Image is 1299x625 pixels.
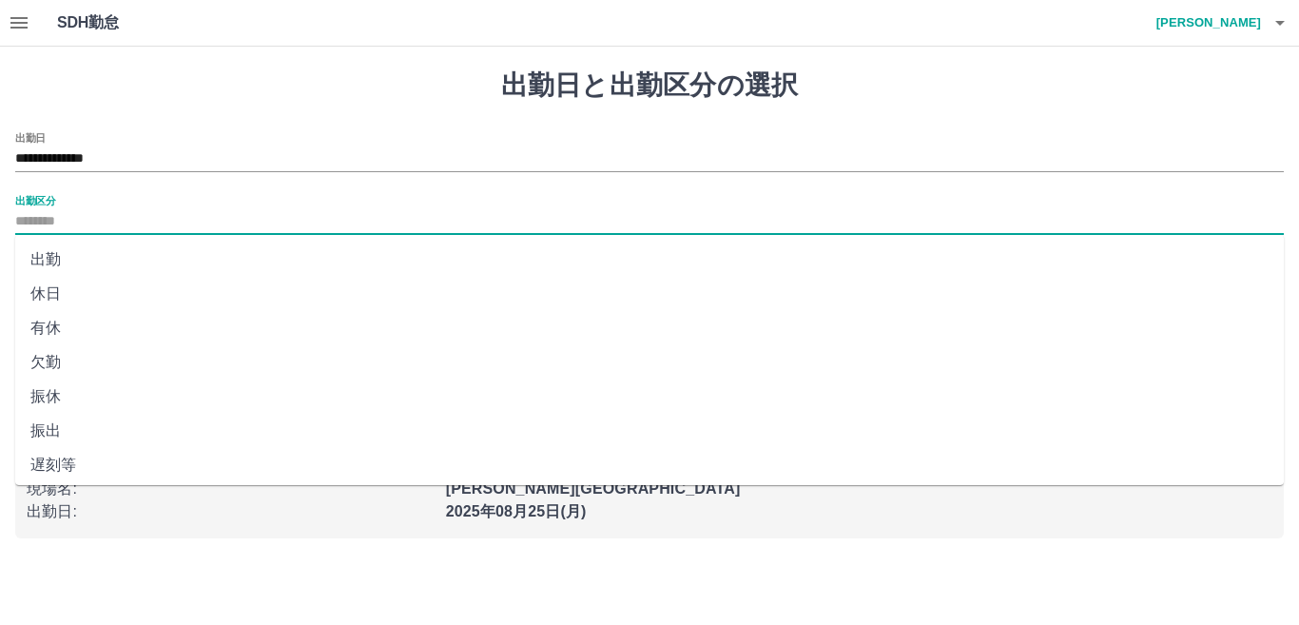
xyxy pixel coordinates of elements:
[15,130,46,145] label: 出勤日
[15,311,1284,345] li: 有休
[15,193,55,207] label: 出勤区分
[15,243,1284,277] li: 出勤
[15,345,1284,380] li: 欠勤
[15,414,1284,448] li: 振出
[15,482,1284,517] li: 休業
[446,503,587,519] b: 2025年08月25日(月)
[15,380,1284,414] li: 振休
[15,69,1284,102] h1: 出勤日と出勤区分の選択
[27,500,435,523] p: 出勤日 :
[15,448,1284,482] li: 遅刻等
[15,277,1284,311] li: 休日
